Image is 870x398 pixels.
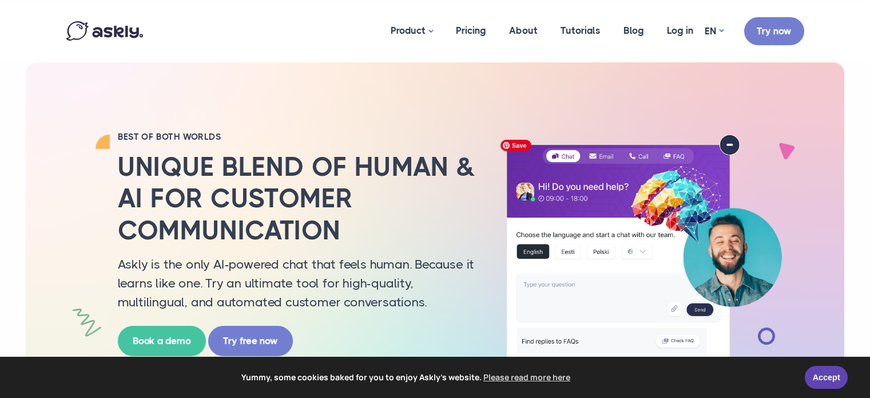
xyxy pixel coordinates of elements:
[208,326,293,356] a: Try free now
[495,135,793,382] img: AI multilingual chat
[118,326,206,356] a: Book a demo
[656,3,705,58] a: Log in
[17,369,797,386] span: Yummy, some cookies baked for you to enjoy Askly's website.
[118,255,478,312] p: Askly is the only AI-powered chat that feels human. Because it learns like one. Try an ultimate t...
[498,3,549,58] a: About
[379,3,444,60] a: Product
[482,369,572,386] a: learn more about cookies
[549,3,612,58] a: Tutorials
[744,17,804,45] a: Try now
[612,3,656,58] a: Blog
[500,140,531,151] span: Save
[805,366,848,389] a: Accept
[118,131,478,143] h2: BEST OF BOTH WORLDS
[705,23,724,40] a: EN
[66,21,143,41] img: Askly
[444,3,498,58] a: Pricing
[118,151,478,246] h2: Unique blend of human & AI for customer communication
